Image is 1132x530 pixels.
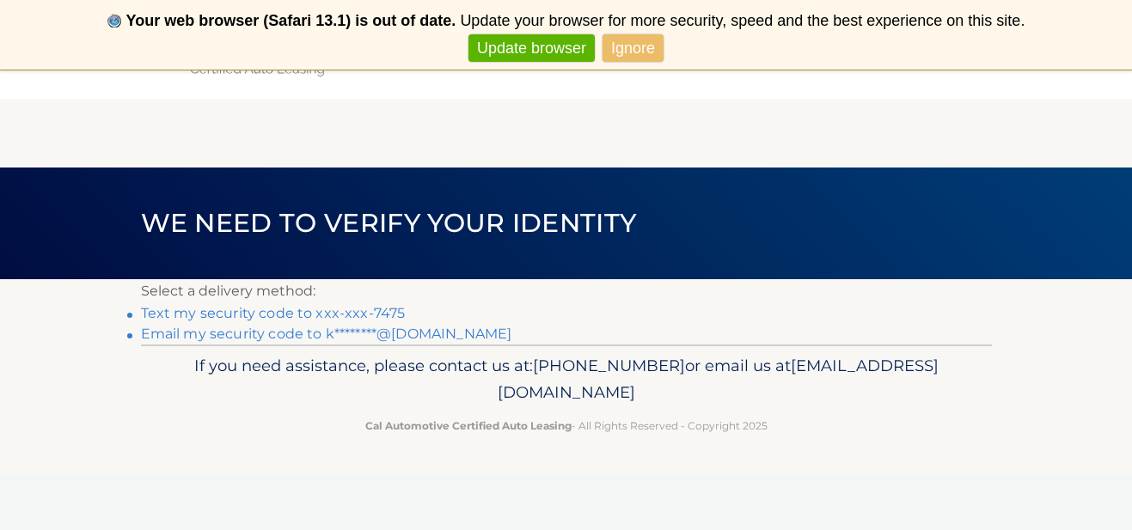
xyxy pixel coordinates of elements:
a: Ignore [603,34,664,63]
strong: Cal Automotive Certified Auto Leasing [365,419,572,432]
p: - All Rights Reserved - Copyright 2025 [152,417,981,435]
a: Text my security code to xxx-xxx-7475 [141,305,406,321]
a: Update browser [468,34,595,63]
span: We need to verify your identity [141,207,637,239]
a: Email my security code to k********@[DOMAIN_NAME] [141,326,512,342]
p: If you need assistance, please contact us at: or email us at [152,352,981,407]
b: Your web browser (Safari 13.1) is out of date. [126,12,456,29]
span: Update your browser for more security, speed and the best experience on this site. [460,12,1025,29]
span: [PHONE_NUMBER] [533,356,685,375]
p: Select a delivery method: [141,279,992,303]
